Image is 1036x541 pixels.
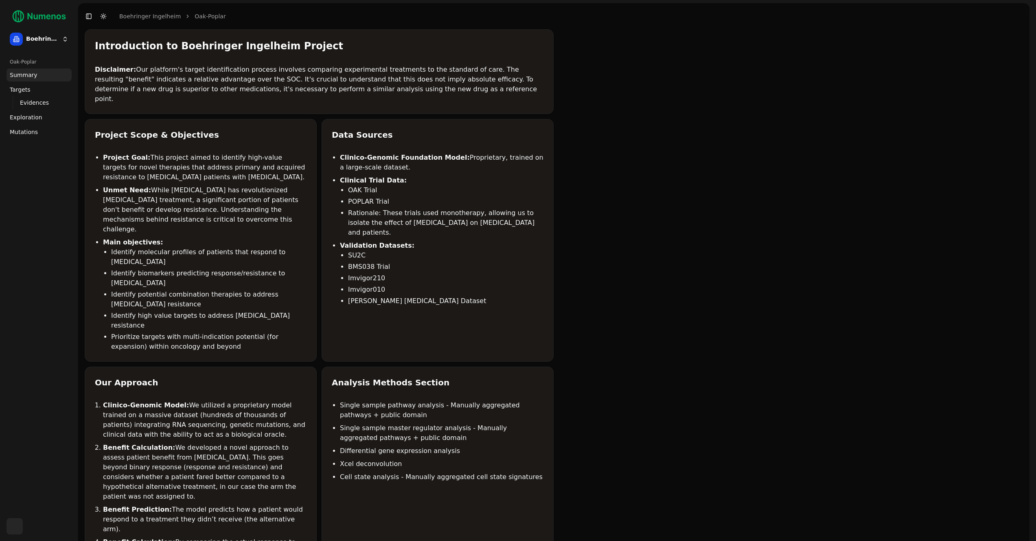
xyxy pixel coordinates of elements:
[340,459,543,469] li: Xcel deconvolution
[111,247,307,267] li: Identify molecular profiles of patients that respond to [MEDICAL_DATA]
[103,443,307,501] li: We developed a novel approach to assess patient benefit from [MEDICAL_DATA]. This goes beyond bin...
[340,242,414,249] strong: Validation Datasets:
[119,12,226,20] nav: breadcrumb
[340,176,407,184] strong: Clinical Trial Data:
[195,12,226,20] a: Oak-Poplar
[111,290,307,309] li: Identify potential combination therapies to address [MEDICAL_DATA] resistance
[17,97,62,108] a: Evidences
[348,208,543,238] li: Rationale: These trials used monotherapy, allowing us to isolate the effect of [MEDICAL_DATA] on ...
[340,446,543,456] li: Differential gene expression analysis
[95,40,543,53] div: Introduction to Boehringer Ingelheim Project
[340,154,470,161] strong: Clinico-Genomic Foundation Model:
[340,423,543,443] li: Single sample master regulator analysis - Manually aggregated pathways + public domain
[340,400,543,420] li: Single sample pathway analysis - Manually aggregated pathways + public domain
[119,12,181,20] a: Boehringer Ingelheim
[103,444,175,451] strong: Benefit Calculation:
[95,66,136,73] strong: Disclaimer:
[111,268,307,288] li: Identify biomarkers predicting response/resistance to [MEDICAL_DATA]
[348,273,543,283] li: Imvigor210
[111,332,307,352] li: Prioritize targets with multi-indication potential (for expansion) within oncology and beyond
[7,68,72,81] a: Summary
[103,185,307,234] li: While [MEDICAL_DATA] has revolutionized [MEDICAL_DATA] treatment, a significant portion of patien...
[103,154,150,161] strong: Project Goal:
[103,400,307,440] li: We utilized a proprietary model trained on a massive dataset (hundreds of thousands of patients) ...
[103,153,307,182] li: This project aimed to identify high-value targets for novel therapies that address primary and ac...
[95,377,307,388] div: Our Approach
[95,65,543,104] p: Our platform's target identification process involves comparing experimental treatments to the st...
[7,83,72,96] a: Targets
[348,262,543,272] li: BMS038 Trial
[7,29,72,49] button: Boehringer Ingelheim
[103,401,189,409] strong: Clinico-Genomic Model:
[7,125,72,139] a: Mutations
[103,238,163,246] strong: Main objectives:
[332,377,543,388] div: Analysis Methods Section
[103,505,307,534] li: The model predicts how a patient would respond to a treatment they didn’t receive (the alternativ...
[111,311,307,330] li: Identify high value targets to address [MEDICAL_DATA] resistance
[7,55,72,68] div: Oak-Poplar
[10,71,37,79] span: Summary
[332,129,543,141] div: Data Sources
[7,111,72,124] a: Exploration
[10,86,31,94] span: Targets
[348,251,543,260] li: SU2C
[95,129,307,141] div: Project Scope & Objectives
[340,153,543,172] li: Proprietary, trained on a large-scale dataset.
[26,35,59,43] span: Boehringer Ingelheim
[10,128,38,136] span: Mutations
[348,197,543,207] li: POPLAR Trial
[348,296,543,306] li: [PERSON_NAME] [MEDICAL_DATA] Dataset
[103,186,151,194] strong: Unmet Need:
[348,285,543,295] li: Imvigor010
[20,99,49,107] span: Evidences
[10,113,42,121] span: Exploration
[7,7,72,26] img: Numenos
[348,185,543,195] li: OAK Trial
[340,472,543,482] li: Cell state analysis - Manually aggregated cell state signatures
[103,506,172,513] strong: Benefit Prediction:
